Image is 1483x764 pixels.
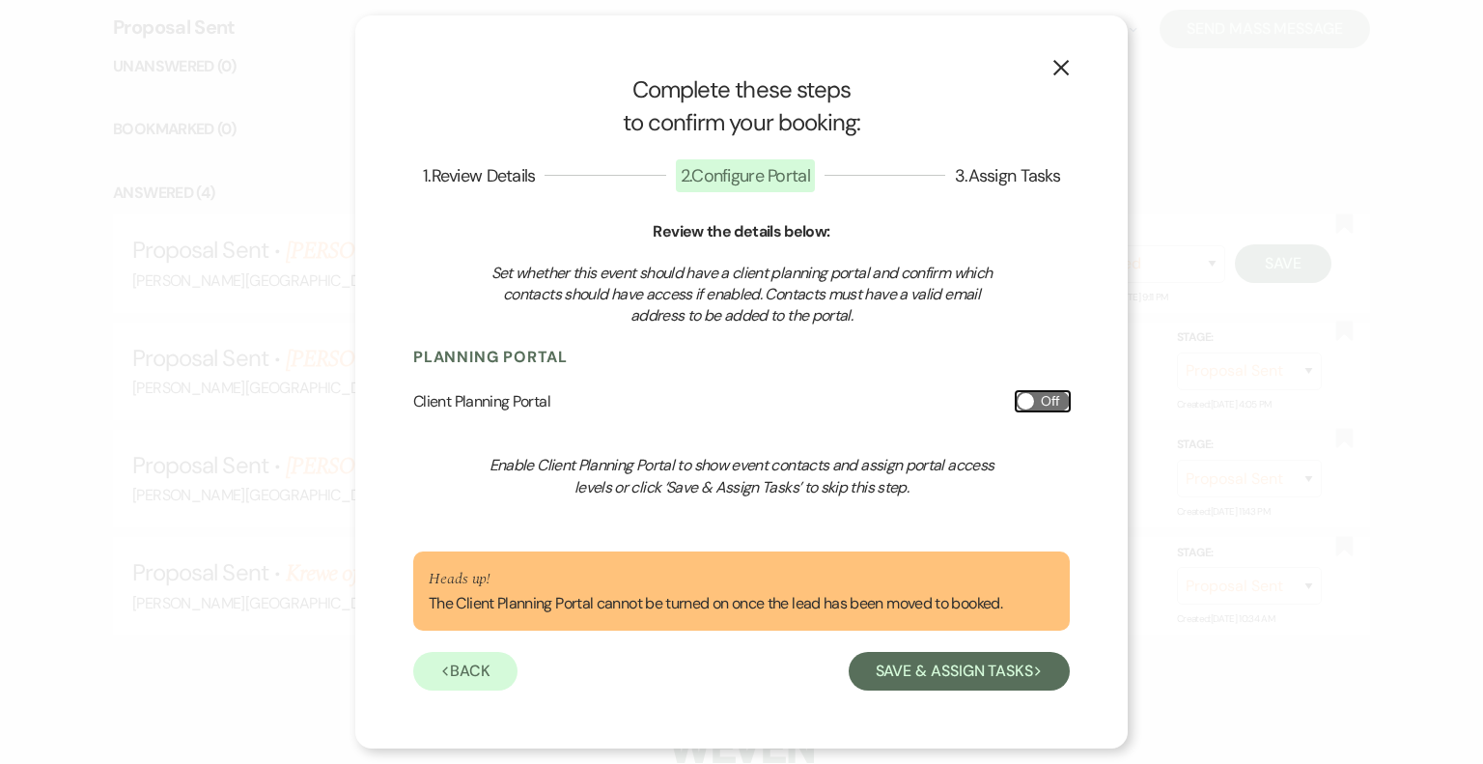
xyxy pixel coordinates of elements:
[666,167,825,184] button: 2.Configure Portal
[955,164,1060,187] span: 3 . Assign Tasks
[413,73,1070,138] h1: Complete these steps to confirm your booking:
[413,221,1070,242] h6: Review the details below:
[429,567,1002,615] div: The Client Planning Portal cannot be turned on once the lead has been moved to booked.
[945,167,1070,184] button: 3.Assign Tasks
[413,652,518,691] button: Back
[413,347,1070,368] h4: Planning Portal
[423,164,535,187] span: 1 . Review Details
[429,567,1002,592] p: Heads up!
[849,652,1070,691] button: Save & Assign Tasks
[413,167,545,184] button: 1.Review Details
[676,159,815,192] span: 2 . Configure Portal
[479,263,1004,327] h3: Set whether this event should have a client planning portal and confirm which contacts should hav...
[1041,389,1059,413] span: Off
[479,436,1004,532] h3: Enable Client Planning Portal to show event contacts and assign portal access levels or click ‘Sa...
[413,391,550,412] h6: Client Planning Portal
